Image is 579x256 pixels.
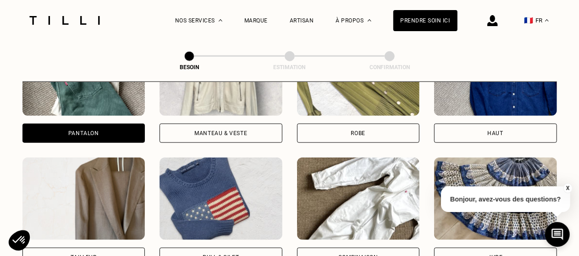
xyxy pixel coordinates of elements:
div: Robe [351,131,365,136]
div: Confirmation [344,64,436,71]
img: Menu déroulant [219,19,222,22]
img: Tilli retouche votre Tailleur [22,158,145,240]
img: icône connexion [487,15,498,26]
p: Bonjour, avez-vous des questions? [441,186,570,212]
img: menu déroulant [545,19,549,22]
button: X [563,183,572,193]
img: Tilli retouche votre Jupe [434,158,557,240]
div: Manteau & Veste [194,131,247,136]
div: Besoin [143,64,235,71]
img: Tilli retouche votre Pull & gilet [160,158,282,240]
img: Logo du service de couturière Tilli [26,16,103,25]
img: Menu déroulant à propos [368,19,371,22]
a: Prendre soin ici [393,10,458,31]
a: Marque [244,17,268,24]
div: Pantalon [68,131,99,136]
a: Artisan [290,17,314,24]
img: Tilli retouche votre Combinaison [297,158,420,240]
div: Estimation [244,64,336,71]
span: 🇫🇷 [524,16,534,25]
div: Haut [488,131,503,136]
